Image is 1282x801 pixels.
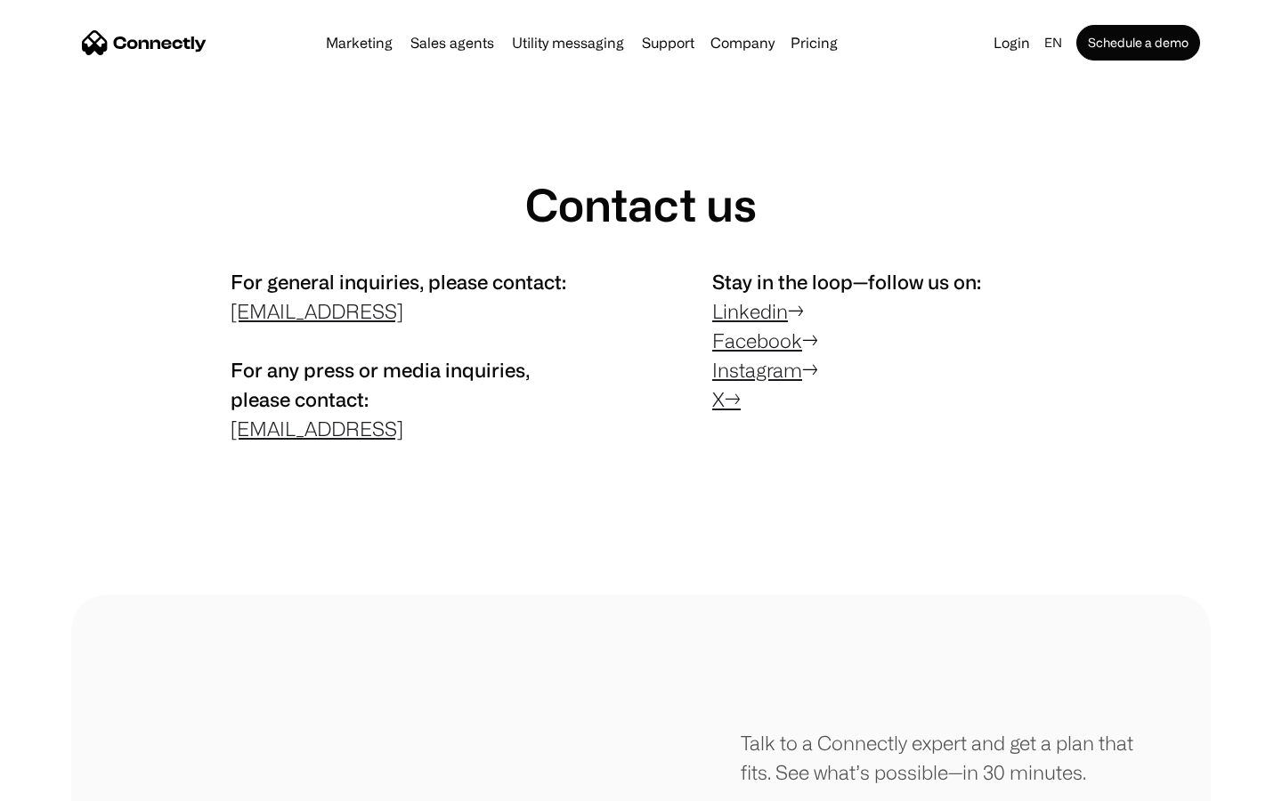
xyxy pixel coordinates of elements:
a: Schedule a demo [1076,25,1200,61]
a: Instagram [712,359,802,381]
a: Sales agents [403,36,501,50]
a: [EMAIL_ADDRESS] [231,417,403,440]
span: For any press or media inquiries, please contact: [231,359,530,410]
a: Pricing [783,36,845,50]
h1: Contact us [525,178,757,231]
p: → → → [712,267,1051,414]
a: Utility messaging [505,36,631,50]
a: Facebook [712,329,802,352]
div: Talk to a Connectly expert and get a plan that fits. See what’s possible—in 30 minutes. [741,728,1140,787]
a: X [712,388,725,410]
a: Login [986,30,1037,55]
span: For general inquiries, please contact: [231,271,566,293]
div: Company [710,30,775,55]
a: Linkedin [712,300,788,322]
a: Support [635,36,702,50]
a: → [725,388,741,410]
a: [EMAIL_ADDRESS] [231,300,403,322]
aside: Language selected: English [18,768,107,795]
span: Stay in the loop—follow us on: [712,271,981,293]
a: Marketing [319,36,400,50]
ul: Language list [36,770,107,795]
div: en [1044,30,1062,55]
